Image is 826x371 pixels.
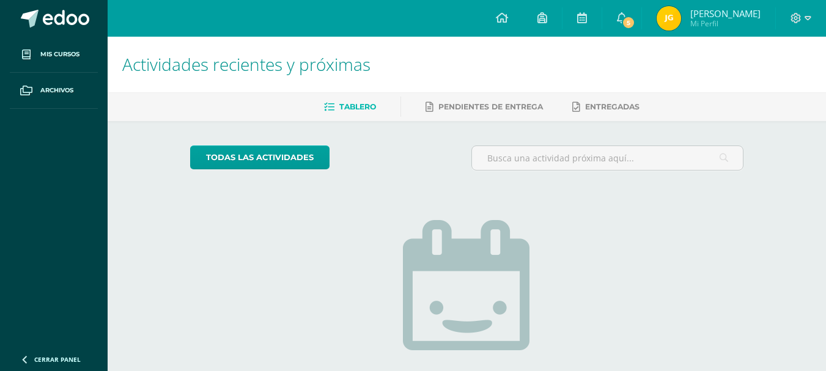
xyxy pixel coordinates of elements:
[585,102,640,111] span: Entregadas
[690,7,761,20] span: [PERSON_NAME]
[10,37,98,73] a: Mis cursos
[622,16,635,29] span: 5
[40,50,79,59] span: Mis cursos
[339,102,376,111] span: Tablero
[657,6,681,31] img: 44b7314937dcab5c0bab56c489fb6ff9.png
[690,18,761,29] span: Mi Perfil
[572,97,640,117] a: Entregadas
[190,145,330,169] a: todas las Actividades
[472,146,743,170] input: Busca una actividad próxima aquí...
[34,355,81,364] span: Cerrar panel
[438,102,543,111] span: Pendientes de entrega
[10,73,98,109] a: Archivos
[40,86,73,95] span: Archivos
[324,97,376,117] a: Tablero
[122,53,371,76] span: Actividades recientes y próximas
[426,97,543,117] a: Pendientes de entrega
